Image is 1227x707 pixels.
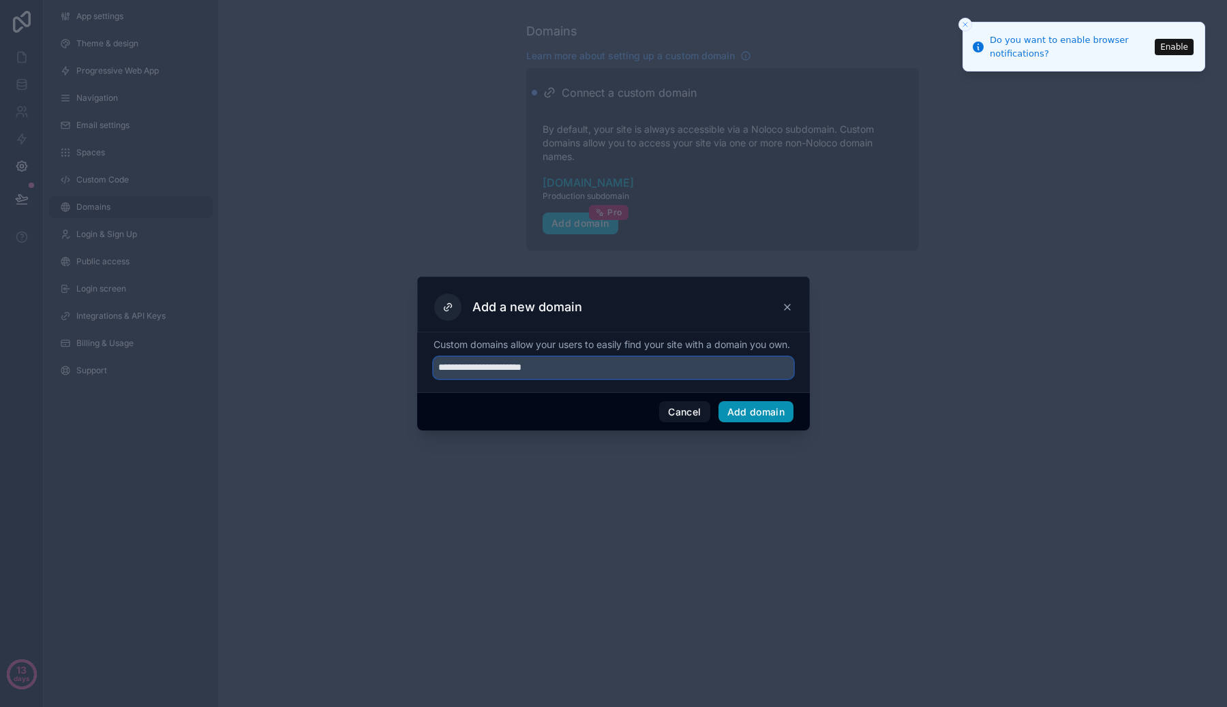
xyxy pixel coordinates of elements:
h3: Add a new domain [472,299,582,315]
div: Do you want to enable browser notifications? [990,33,1151,60]
button: Close toast [958,18,972,31]
button: Enable [1155,39,1194,55]
p: Custom domains allow your users to easily find your site with a domain you own. [434,338,793,351]
button: Add domain [718,401,794,423]
button: Cancel [659,401,710,423]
